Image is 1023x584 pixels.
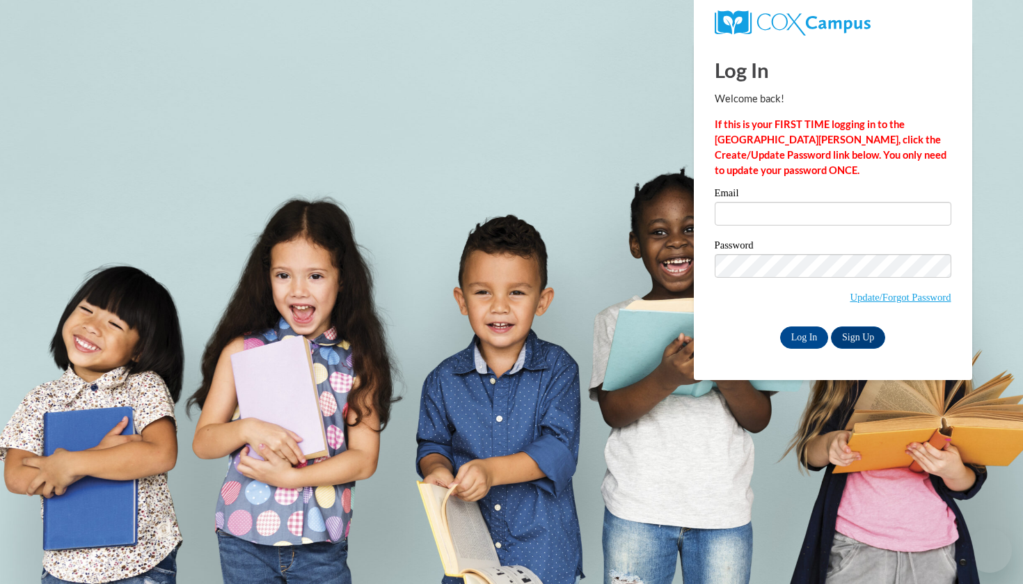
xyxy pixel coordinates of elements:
h1: Log In [715,56,951,84]
input: Log In [780,326,829,349]
a: COX Campus [715,10,951,35]
a: Sign Up [831,326,885,349]
a: Update/Forgot Password [850,292,951,303]
iframe: Button to launch messaging window [967,528,1012,573]
img: COX Campus [715,10,871,35]
strong: If this is your FIRST TIME logging in to the [GEOGRAPHIC_DATA][PERSON_NAME], click the Create/Upd... [715,118,946,176]
p: Welcome back! [715,91,951,106]
label: Password [715,240,951,254]
label: Email [715,188,951,202]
